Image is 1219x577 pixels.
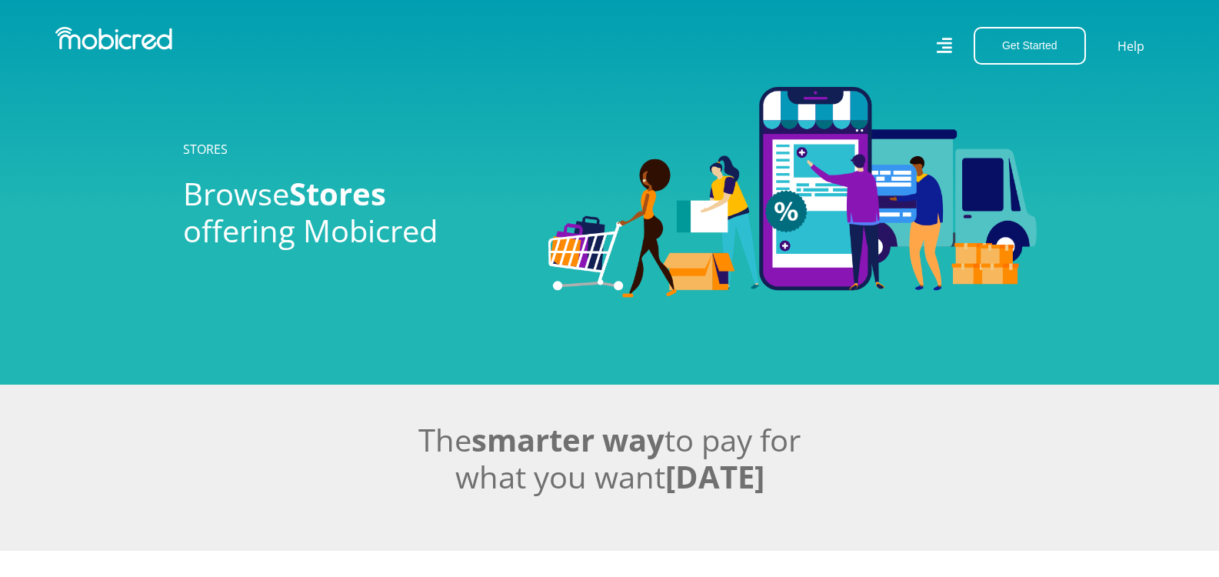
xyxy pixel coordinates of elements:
a: STORES [183,141,228,158]
h2: The to pay for what you want [183,422,1037,495]
h2: Browse offering Mobicred [183,175,525,249]
img: Mobicred [55,27,172,50]
button: Get Started [974,27,1086,65]
img: Stores [548,87,1037,298]
a: Help [1117,36,1145,56]
span: Stores [289,172,386,215]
